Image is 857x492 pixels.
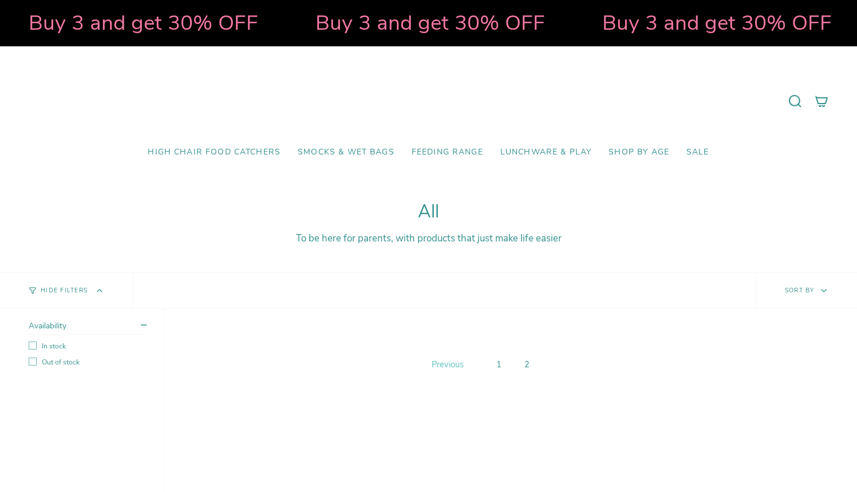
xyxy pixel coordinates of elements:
[148,148,281,157] span: High Chair Food Catchers
[298,148,394,157] span: Smocks & Wet Bags
[432,359,464,370] span: Previous
[756,273,857,308] button: Sort by
[785,286,815,295] span: Sort by
[492,356,506,372] a: 1
[29,342,147,351] label: In stock
[29,201,828,223] h1: All
[139,139,289,166] a: High Chair Food Catchers
[29,320,66,331] span: Availability
[20,9,250,37] strong: Buy 3 and get 30% OFF
[600,139,678,166] a: Shop by Age
[29,358,147,367] label: Out of stock
[29,320,147,335] summary: Availability
[686,148,709,157] span: SALE
[500,148,591,157] span: Lunchware & Play
[296,232,562,245] span: To be here for parents, with products that just make life easier
[609,148,669,157] span: Shop by Age
[412,148,483,157] span: Feeding Range
[41,288,88,294] span: Hide Filters
[678,139,718,166] a: SALE
[330,64,527,139] a: Mumma’s Little Helpers
[429,356,467,373] a: Previous
[520,356,534,372] a: 2
[307,9,536,37] strong: Buy 3 and get 30% OFF
[594,9,823,37] strong: Buy 3 and get 30% OFF
[403,139,492,166] a: Feeding Range
[289,139,403,166] a: Smocks & Wet Bags
[492,139,600,166] a: Lunchware & Play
